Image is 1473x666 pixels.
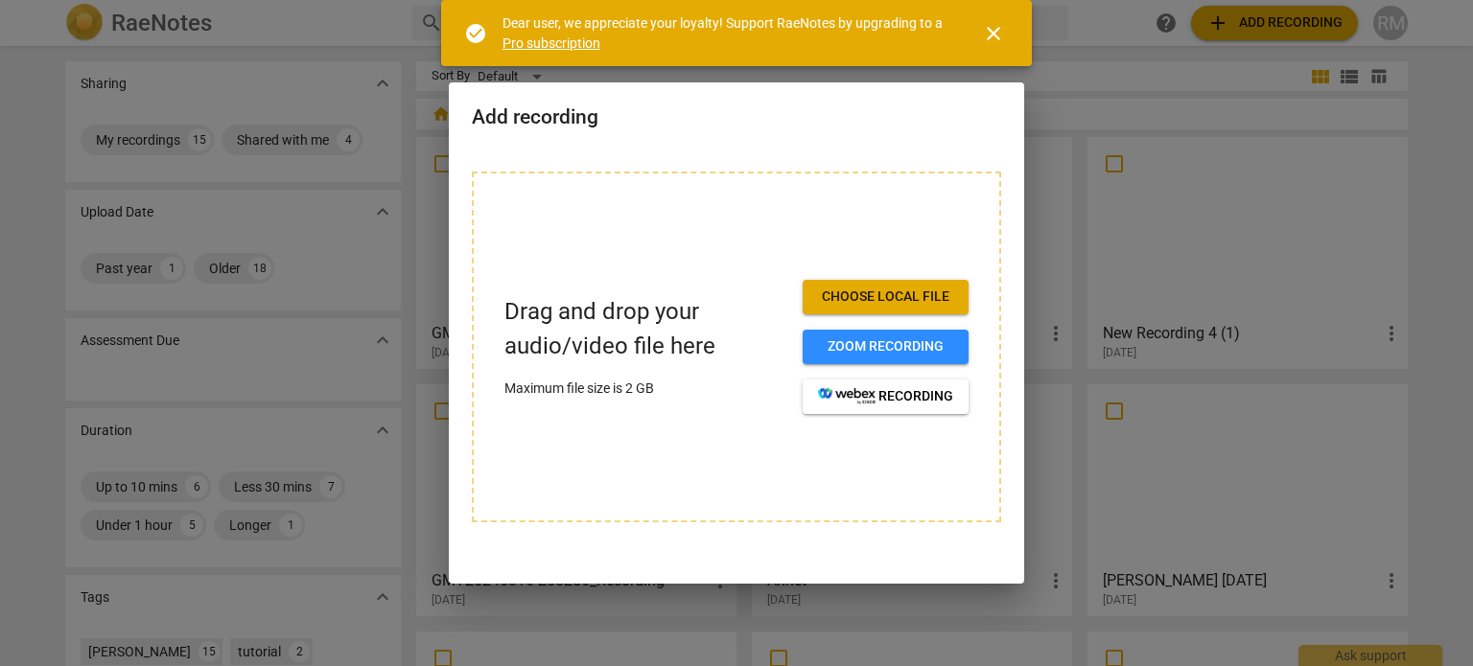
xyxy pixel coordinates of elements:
span: close [982,22,1005,45]
button: Close [970,11,1017,57]
p: Drag and drop your audio/video file here [504,295,787,362]
span: recording [818,387,953,406]
button: recording [803,379,969,414]
button: Choose local file [803,280,969,314]
div: Dear user, we appreciate your loyalty! Support RaeNotes by upgrading to a [503,13,947,53]
button: Zoom recording [803,330,969,364]
span: check_circle [464,22,487,45]
h2: Add recording [472,105,1001,129]
p: Maximum file size is 2 GB [504,379,787,399]
span: Choose local file [818,287,953,307]
span: Zoom recording [818,337,953,356]
a: Pro subscription [503,35,600,51]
